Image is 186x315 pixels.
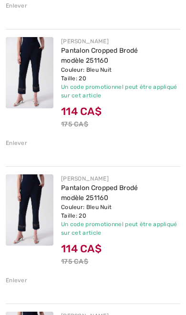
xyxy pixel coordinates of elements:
div: Enlever [6,276,27,285]
img: Pantalon Cropped Brodé modèle 251160 [6,37,53,108]
span: 114 CA$ [61,105,102,118]
a: Pantalon Cropped Brodé modèle 251160 [61,47,138,65]
div: Un code promotionnel peut être appliqué sur cet article [61,220,180,237]
div: Un code promotionnel peut être appliqué sur cet article [61,83,180,100]
s: 175 CA$ [61,120,88,128]
a: Pantalon Cropped Brodé modèle 251160 [61,184,138,202]
div: Couleur: Bleu Nuit Taille: 20 [61,66,180,83]
div: Enlever [6,1,27,10]
img: Pantalon Cropped Brodé modèle 251160 [6,174,53,246]
span: 114 CA$ [61,242,102,255]
div: [PERSON_NAME] [61,174,180,183]
s: 175 CA$ [61,258,88,266]
div: Couleur: Bleu Nuit Taille: 20 [61,203,180,220]
div: Enlever [6,139,27,147]
div: [PERSON_NAME] [61,37,180,46]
